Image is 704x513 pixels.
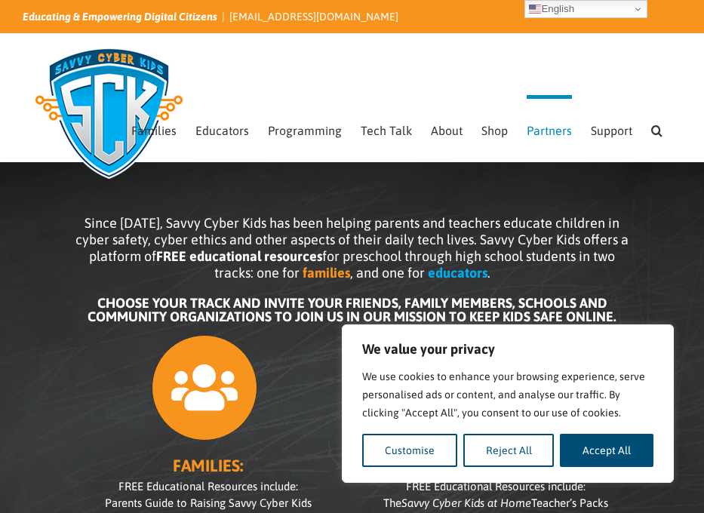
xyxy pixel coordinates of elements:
b: families [303,265,350,281]
a: About [431,95,463,161]
b: FREE educational resources [156,248,322,264]
a: Support [591,95,632,161]
a: Programming [268,95,342,161]
a: Families [131,95,177,161]
p: We use cookies to enhance your browsing experience, serve personalised ads or content, and analys... [362,367,653,422]
span: About [431,124,463,137]
span: FREE Educational Resources include: [118,480,298,493]
span: Partners [527,124,572,137]
span: Programming [268,124,342,137]
span: FREE Educational Resources include: [406,480,586,493]
span: Since [DATE], Savvy Cyber Kids has been helping parents and teachers educate children in cyber sa... [75,215,629,281]
span: Shop [481,124,508,137]
b: CHOOSE YOUR TRACK AND INVITE YOUR FRIENDS, FAMILY MEMBERS, SCHOOLS AND COMMUNITY ORGANIZATIONS TO... [88,295,616,324]
span: Support [591,124,632,137]
span: Families [131,124,177,137]
span: Tech Talk [361,124,412,137]
i: Educating & Empowering Digital Citizens [23,11,217,23]
span: . [487,265,490,281]
a: Partners [527,95,572,161]
img: en [529,3,541,15]
span: Educators [195,124,249,137]
span: Parents Guide to Raising Savvy Cyber Kids [105,496,312,509]
i: Savvy Cyber Kids at Home [401,496,531,509]
a: Educators [195,95,249,161]
a: Search [651,95,662,161]
span: , and one for [350,265,425,281]
b: educators [428,265,487,281]
a: Tech Talk [361,95,412,161]
nav: Main Menu [131,95,681,161]
button: Reject All [463,434,555,467]
img: Savvy Cyber Kids Logo [23,38,195,189]
b: FAMILIES: [173,456,243,475]
button: Accept All [560,434,653,467]
p: We value your privacy [362,340,653,358]
a: [EMAIL_ADDRESS][DOMAIN_NAME] [229,11,398,23]
span: The Teacher’s Packs [383,496,608,509]
a: Shop [481,95,508,161]
button: Customise [362,434,457,467]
